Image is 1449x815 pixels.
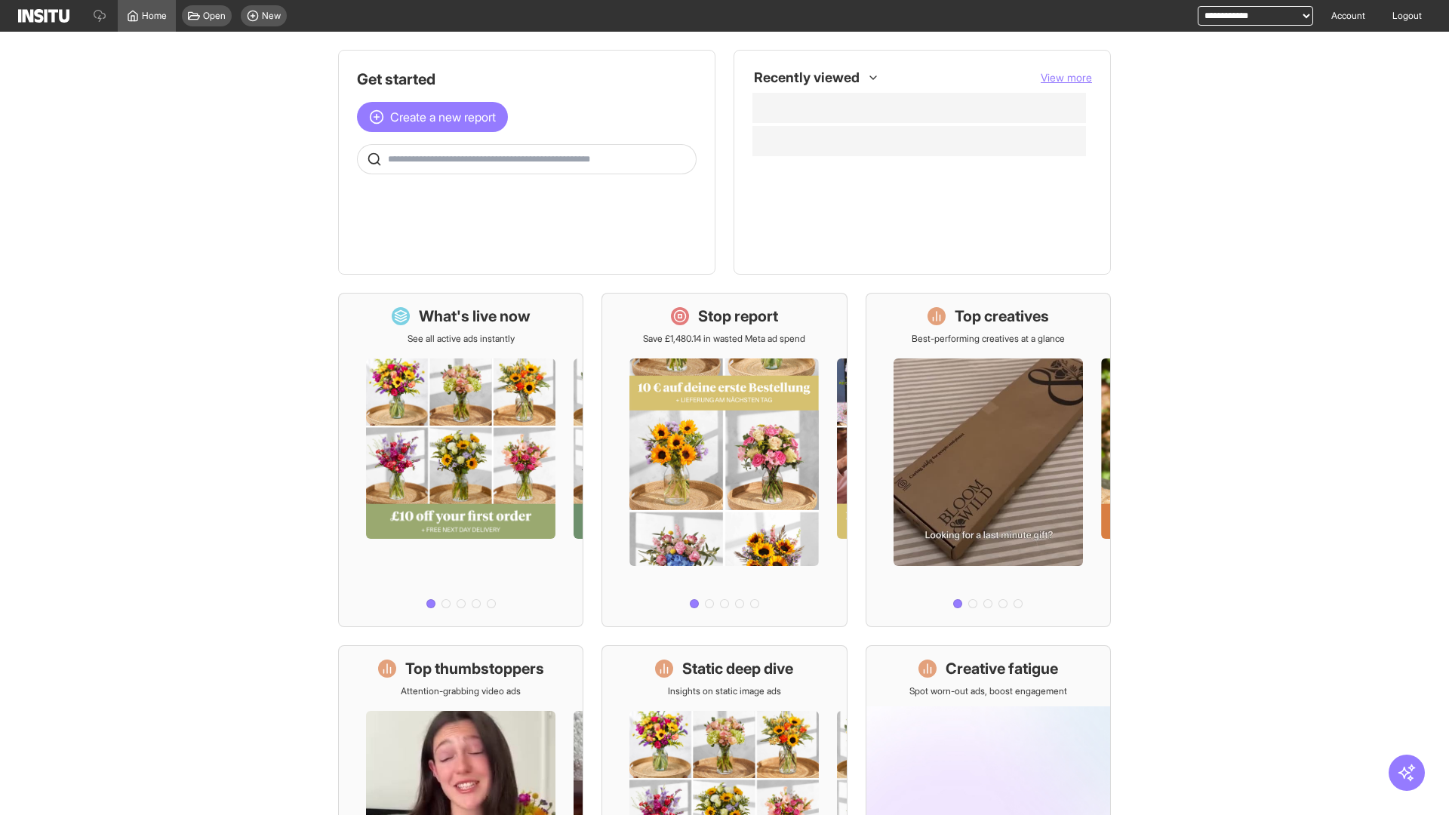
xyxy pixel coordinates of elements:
[357,69,697,90] h1: Get started
[1041,71,1092,84] span: View more
[668,685,781,697] p: Insights on static image ads
[682,658,793,679] h1: Static deep dive
[262,10,281,22] span: New
[405,658,544,679] h1: Top thumbstoppers
[698,306,778,327] h1: Stop report
[866,293,1111,627] a: Top creativesBest-performing creatives at a glance
[203,10,226,22] span: Open
[419,306,531,327] h1: What's live now
[142,10,167,22] span: Home
[408,333,515,345] p: See all active ads instantly
[18,9,69,23] img: Logo
[390,108,496,126] span: Create a new report
[401,685,521,697] p: Attention-grabbing video ads
[601,293,847,627] a: Stop reportSave £1,480.14 in wasted Meta ad spend
[955,306,1049,327] h1: Top creatives
[1041,70,1092,85] button: View more
[912,333,1065,345] p: Best-performing creatives at a glance
[357,102,508,132] button: Create a new report
[643,333,805,345] p: Save £1,480.14 in wasted Meta ad spend
[338,293,583,627] a: What's live nowSee all active ads instantly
